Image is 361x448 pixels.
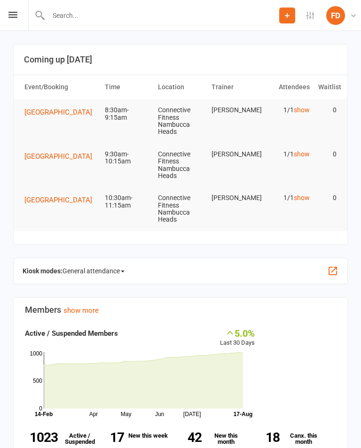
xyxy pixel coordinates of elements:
td: [PERSON_NAME] [207,143,261,165]
td: 9:30am-10:15am [101,143,154,173]
button: [GEOGRAPHIC_DATA] [24,194,99,206]
th: Location [154,75,207,99]
td: 0 [314,143,341,165]
span: [GEOGRAPHIC_DATA] [24,108,92,116]
strong: 17 [91,431,124,444]
strong: 18 [247,431,280,444]
td: 1/1 [260,143,314,165]
button: [GEOGRAPHIC_DATA] [24,107,99,118]
th: Time [101,75,154,99]
strong: 1023 [25,431,58,444]
strong: Kiosk modes: [23,267,63,275]
h3: Members [25,305,336,315]
input: Search... [46,9,279,22]
strong: Active / Suspended Members [25,329,118,338]
h3: Coming up [DATE] [24,55,337,64]
a: show more [63,306,99,315]
td: Connective Fitness Nambucca Heads [154,187,207,231]
div: Last 30 Days [220,328,255,348]
a: show [294,150,310,158]
td: 0 [314,187,341,209]
td: [PERSON_NAME] [207,99,261,121]
span: General attendance [63,263,125,278]
th: Trainer [207,75,261,99]
div: 5.0% [220,328,255,338]
th: Attendees [260,75,314,99]
th: Event/Booking [20,75,101,99]
td: Connective Fitness Nambucca Heads [154,143,207,187]
div: FD [326,6,345,25]
td: 1/1 [260,99,314,121]
td: [PERSON_NAME] [207,187,261,209]
button: [GEOGRAPHIC_DATA] [24,151,99,162]
span: [GEOGRAPHIC_DATA] [24,152,92,161]
th: Waitlist [314,75,341,99]
td: Connective Fitness Nambucca Heads [154,99,207,143]
strong: 42 [169,431,202,444]
span: [GEOGRAPHIC_DATA] [24,196,92,204]
td: 8:30am-9:15am [101,99,154,129]
a: show [294,106,310,114]
td: 1/1 [260,187,314,209]
td: 0 [314,99,341,121]
td: 10:30am-11:15am [101,187,154,216]
a: show [294,194,310,201]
